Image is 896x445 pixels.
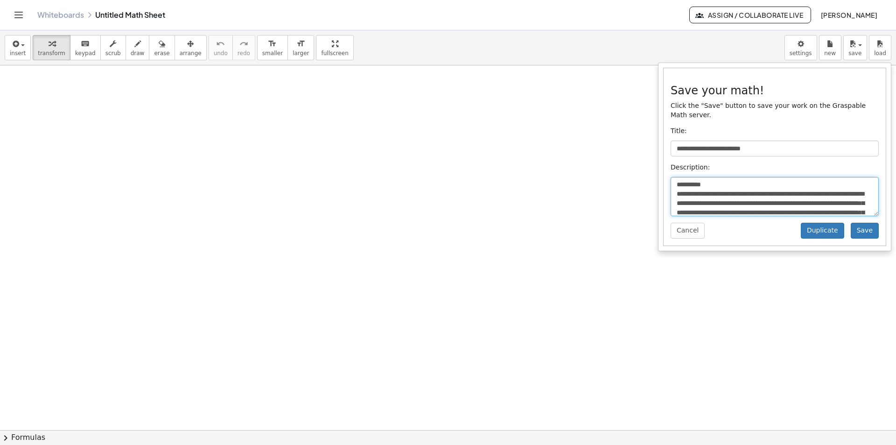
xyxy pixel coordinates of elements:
button: keyboardkeypad [70,35,101,60]
button: Toggle navigation [11,7,26,22]
span: smaller [262,50,283,57]
span: save [848,50,861,57]
span: redo [238,50,250,57]
button: redoredo [232,35,255,60]
span: Assign / Collaborate Live [697,11,803,19]
button: format_sizesmaller [257,35,288,60]
a: Whiteboards [37,10,84,20]
span: new [824,50,836,57]
button: scrub [100,35,126,60]
span: erase [154,50,169,57]
button: Save [851,223,879,239]
span: settings [790,50,812,57]
button: save [843,35,867,60]
span: insert [10,50,26,57]
h3: Save your math! [671,85,879,97]
button: load [869,35,891,60]
i: format_size [268,38,277,49]
i: undo [216,38,225,49]
button: undoundo [209,35,233,60]
span: [PERSON_NAME] [820,11,877,19]
button: Assign / Collaborate Live [689,7,811,23]
button: Duplicate [801,223,844,239]
span: transform [38,50,65,57]
button: arrange [175,35,207,60]
button: Cancel [671,223,705,239]
button: insert [5,35,31,60]
p: Description: [671,163,879,172]
p: Title: [671,127,879,136]
button: fullscreen [316,35,353,60]
i: redo [239,38,248,49]
i: keyboard [81,38,90,49]
button: format_sizelarger [287,35,314,60]
button: settings [784,35,817,60]
button: erase [149,35,175,60]
p: Click the "Save" button to save your work on the Graspable Math server. [671,101,879,120]
button: new [819,35,841,60]
button: transform [33,35,70,60]
span: undo [214,50,228,57]
i: format_size [296,38,305,49]
button: draw [126,35,150,60]
span: fullscreen [321,50,348,57]
span: load [874,50,886,57]
span: draw [131,50,145,57]
span: keypad [75,50,96,57]
span: larger [293,50,309,57]
span: arrange [180,50,202,57]
span: scrub [105,50,121,57]
button: [PERSON_NAME] [813,7,885,23]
